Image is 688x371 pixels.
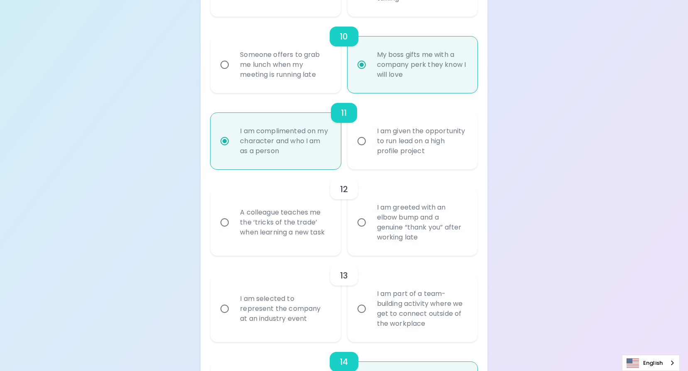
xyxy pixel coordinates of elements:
[211,17,477,93] div: choice-group-check
[233,198,336,247] div: A colleague teaches me the ‘tricks of the trade’ when learning a new task
[233,284,336,334] div: I am selected to represent the company at an industry event
[233,116,336,166] div: I am complimented on my character and who I am as a person
[233,40,336,90] div: Someone offers to grab me lunch when my meeting is running late
[622,355,680,371] aside: Language selected: English
[340,30,348,43] h6: 10
[622,355,680,371] div: Language
[370,40,473,90] div: My boss gifts me with a company perk they know I will love
[211,169,477,256] div: choice-group-check
[211,93,477,169] div: choice-group-check
[340,355,348,369] h6: 14
[341,106,347,120] h6: 11
[370,279,473,339] div: I am part of a team-building activity where we get to connect outside of the workplace
[211,256,477,342] div: choice-group-check
[370,193,473,252] div: I am greeted with an elbow bump and a genuine “thank you” after working late
[622,355,679,371] a: English
[370,116,473,166] div: I am given the opportunity to run lead on a high profile project
[340,269,348,282] h6: 13
[340,183,348,196] h6: 12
